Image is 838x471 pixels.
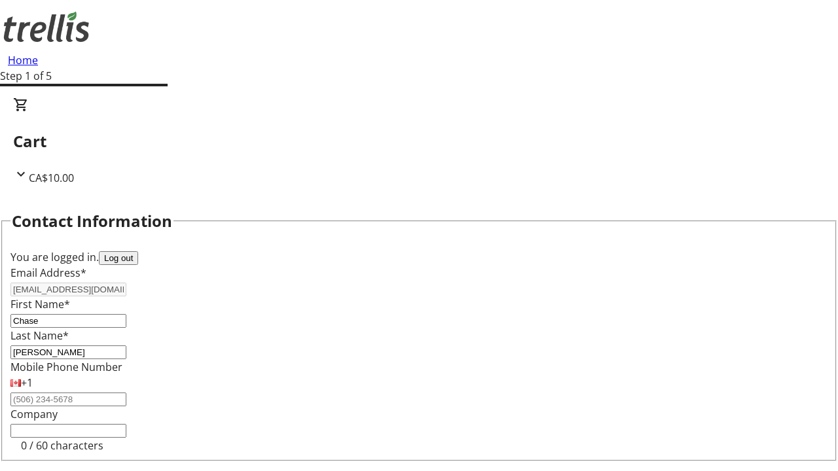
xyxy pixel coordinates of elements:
button: Log out [99,251,138,265]
label: Last Name* [10,328,69,343]
label: Mobile Phone Number [10,360,122,374]
label: Email Address* [10,266,86,280]
label: Company [10,407,58,421]
label: First Name* [10,297,70,311]
input: (506) 234-5678 [10,392,126,406]
h2: Cart [13,130,825,153]
tr-character-limit: 0 / 60 characters [21,438,103,453]
span: CA$10.00 [29,171,74,185]
div: You are logged in. [10,249,828,265]
h2: Contact Information [12,209,172,233]
div: CartCA$10.00 [13,97,825,186]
